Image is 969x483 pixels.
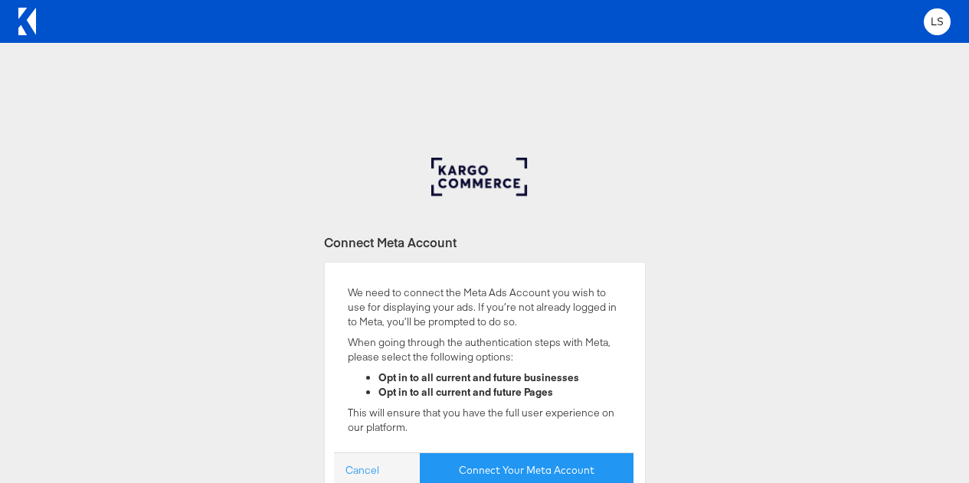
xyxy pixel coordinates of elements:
[378,370,579,384] strong: Opt in to all current and future businesses
[348,335,622,364] p: When going through the authentication steps with Meta, please select the following options:
[348,406,622,434] p: This will ensure that you have the full user experience on our platform.
[378,385,553,399] strong: Opt in to all current and future Pages
[324,233,646,251] div: Connect Meta Account
[348,286,622,328] p: We need to connect the Meta Ads Account you wish to use for displaying your ads. If you’re not al...
[931,17,944,27] span: LS
[345,463,379,478] a: Cancel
